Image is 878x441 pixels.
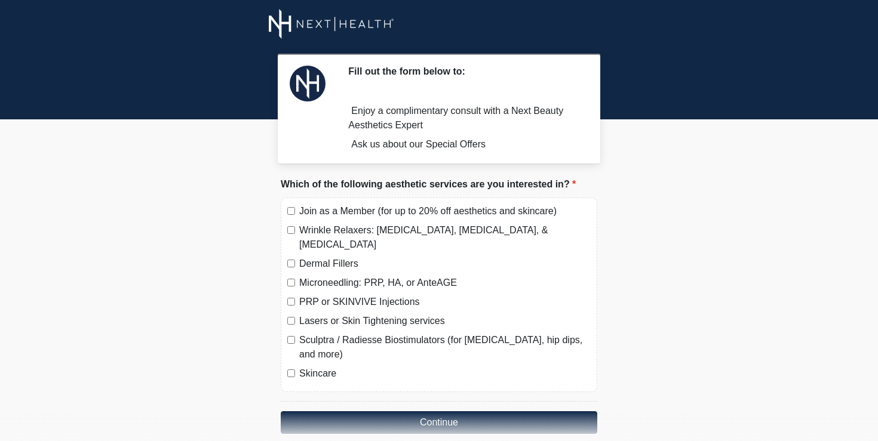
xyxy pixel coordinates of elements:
[299,276,591,290] label: Microneedling: PRP, HA, or AnteAGE
[299,204,591,218] label: Join as a Member (for up to 20% off aesthetics and skincare)
[287,336,295,344] input: Sculptra / Radiesse Biostimulators (for [MEDICAL_DATA], hip dips, and more)
[299,257,591,271] label: Dermal Fillers
[287,260,295,267] input: Dermal Fillers
[269,9,394,39] img: Next Beauty Logo
[348,66,579,77] h2: Fill out the form below to:
[281,411,597,434] button: Continue
[299,314,591,328] label: Lasers or Skin Tightening services
[348,104,579,132] li: Enjoy a complimentary consult with a Next Beauty Aesthetics Expert
[281,177,576,192] label: Which of the following aesthetic services are you interested in?
[287,207,295,215] input: Join as a Member (for up to 20% off aesthetics and skincare)
[299,333,591,362] label: Sculptra / Radiesse Biostimulators (for [MEDICAL_DATA], hip dips, and more)
[299,295,591,309] label: PRP or SKINVIVE Injections
[299,223,591,252] label: Wrinkle Relaxers: [MEDICAL_DATA], [MEDICAL_DATA], & [MEDICAL_DATA]
[290,66,326,101] img: Agent Avatar
[287,226,295,234] input: Wrinkle Relaxers: [MEDICAL_DATA], [MEDICAL_DATA], & [MEDICAL_DATA]
[348,137,579,152] li: Ask us about our Special Offers
[287,317,295,325] input: Lasers or Skin Tightening services
[287,298,295,306] input: PRP or SKINVIVE Injections
[287,369,295,377] input: Skincare
[299,366,591,381] label: Skincare
[287,279,295,286] input: Microneedling: PRP, HA, or AnteAGE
